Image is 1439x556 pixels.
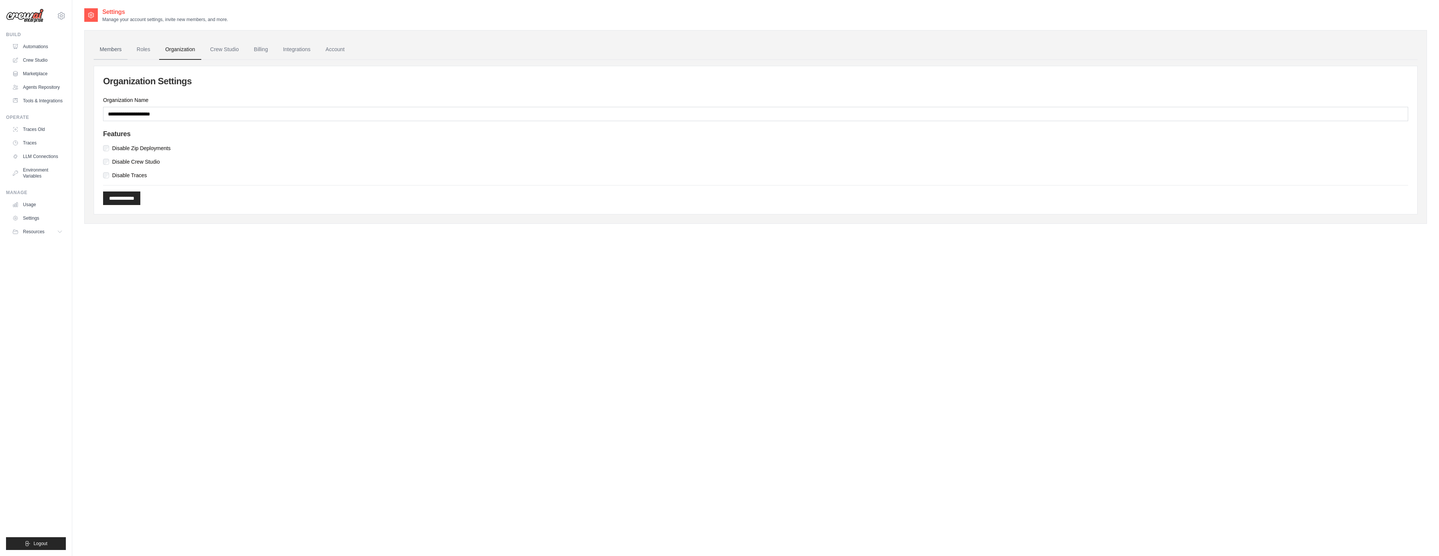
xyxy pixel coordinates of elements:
a: Environment Variables [9,164,66,182]
span: Resources [23,229,44,235]
a: Roles [131,39,156,60]
a: Crew Studio [204,39,245,60]
img: Logo [6,9,44,23]
button: Logout [6,537,66,550]
a: Organization [159,39,201,60]
a: Settings [9,212,66,224]
a: LLM Connections [9,150,66,163]
a: Billing [248,39,274,60]
label: Disable Traces [112,172,147,179]
a: Account [319,39,351,60]
a: Usage [9,199,66,211]
a: Integrations [277,39,316,60]
label: Disable Crew Studio [112,158,160,166]
h4: Features [103,130,1408,138]
p: Manage your account settings, invite new members, and more. [102,17,228,23]
a: Traces [9,137,66,149]
a: Crew Studio [9,54,66,66]
a: Marketplace [9,68,66,80]
label: Disable Zip Deployments [112,144,171,152]
div: Manage [6,190,66,196]
button: Resources [9,226,66,238]
a: Agents Repository [9,81,66,93]
a: Automations [9,41,66,53]
a: Members [94,39,128,60]
h2: Settings [102,8,228,17]
div: Build [6,32,66,38]
label: Organization Name [103,96,1408,104]
h2: Organization Settings [103,75,1408,87]
a: Tools & Integrations [9,95,66,107]
span: Logout [33,541,47,547]
a: Traces Old [9,123,66,135]
div: Operate [6,114,66,120]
